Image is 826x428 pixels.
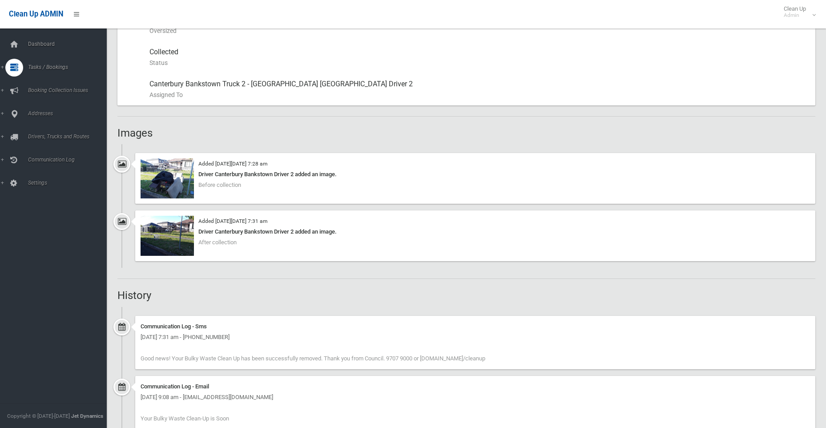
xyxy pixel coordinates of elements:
[198,218,267,224] small: Added [DATE][DATE] 7:31 am
[117,290,815,301] h2: History
[779,5,815,19] span: Clean Up
[149,25,808,36] small: Oversized
[25,157,113,163] span: Communication Log
[71,413,103,419] strong: Jet Dynamics
[141,415,229,422] span: Your Bulky Waste Clean-Up is Soon
[25,87,113,93] span: Booking Collection Issues
[7,413,70,419] span: Copyright © [DATE]-[DATE]
[141,381,810,392] div: Communication Log - Email
[9,10,63,18] span: Clean Up ADMIN
[25,64,113,70] span: Tasks / Bookings
[141,158,194,198] img: 2025-09-0107.28.342867172029269419130.jpg
[141,392,810,403] div: [DATE] 9:08 am - [EMAIL_ADDRESS][DOMAIN_NAME]
[141,332,810,343] div: [DATE] 7:31 am - [PHONE_NUMBER]
[141,321,810,332] div: Communication Log - Sms
[198,161,267,167] small: Added [DATE][DATE] 7:28 am
[141,226,810,237] div: Driver Canterbury Bankstown Driver 2 added an image.
[198,239,237,246] span: After collection
[25,180,113,186] span: Settings
[784,12,806,19] small: Admin
[149,89,808,100] small: Assigned To
[25,110,113,117] span: Addresses
[25,133,113,140] span: Drivers, Trucks and Routes
[149,73,808,105] div: Canterbury Bankstown Truck 2 - [GEOGRAPHIC_DATA] [GEOGRAPHIC_DATA] Driver 2
[141,169,810,180] div: Driver Canterbury Bankstown Driver 2 added an image.
[149,57,808,68] small: Status
[198,182,241,188] span: Before collection
[141,355,485,362] span: Good news! Your Bulky Waste Clean Up has been successfully removed. Thank you from Council. 9707 ...
[149,41,808,73] div: Collected
[117,127,815,139] h2: Images
[25,41,113,47] span: Dashboard
[141,216,194,256] img: 2025-09-0107.30.598646015806267024845.jpg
